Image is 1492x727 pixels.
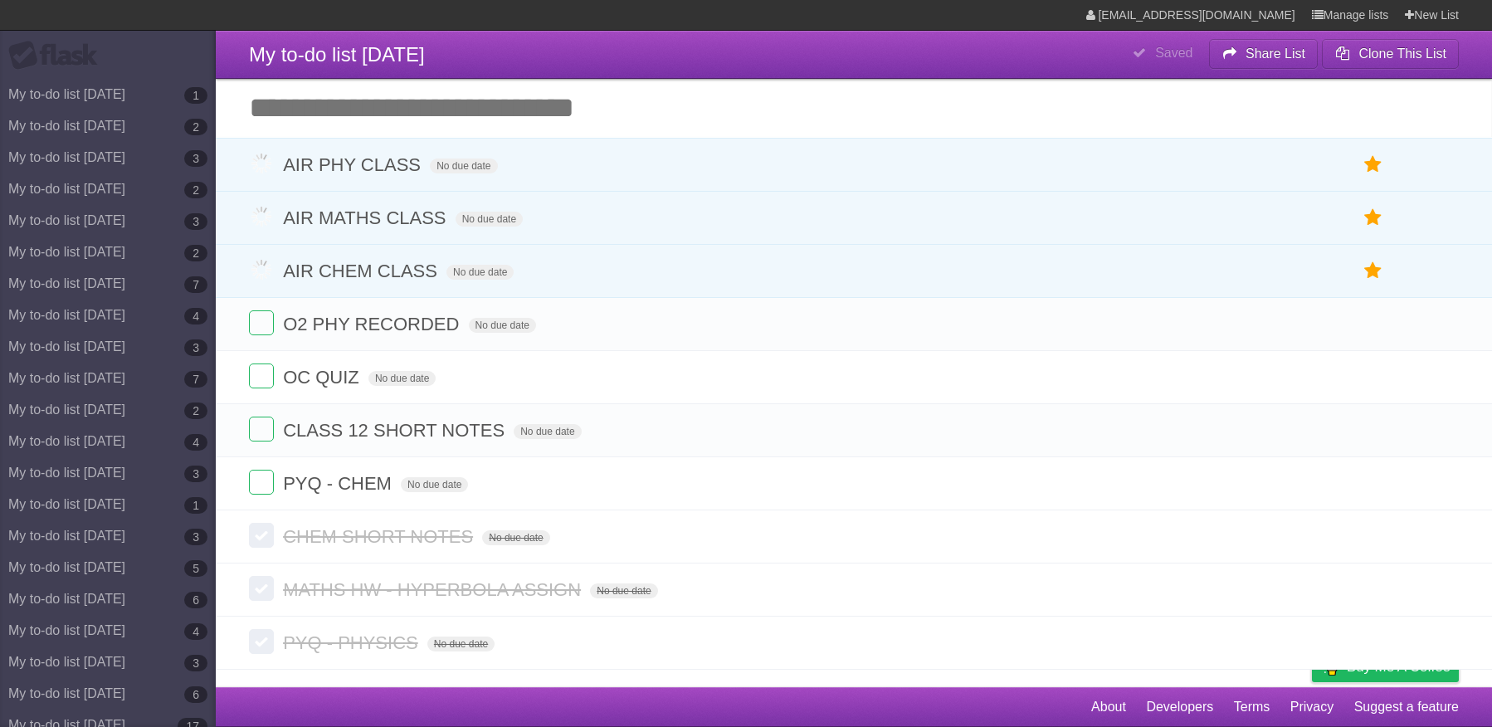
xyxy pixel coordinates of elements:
span: No due date [590,583,657,598]
label: Done [249,417,274,442]
b: 4 [184,434,207,451]
span: CLASS 12 SHORT NOTES [283,420,509,441]
span: No due date [430,159,497,173]
b: 6 [184,686,207,703]
a: Privacy [1290,691,1334,723]
label: Done [249,470,274,495]
label: Done [249,576,274,601]
b: Clone This List [1358,46,1446,61]
label: Done [249,151,274,176]
div: Flask [8,41,108,71]
button: Share List [1209,39,1319,69]
label: Done [249,523,274,548]
span: No due date [401,477,468,492]
b: 7 [184,371,207,388]
span: AIR PHY CLASS [283,154,425,175]
b: 4 [184,623,207,640]
b: 1 [184,497,207,514]
b: 3 [184,466,207,482]
span: OC QUIZ [283,367,363,388]
label: Done [249,204,274,229]
b: 3 [184,150,207,167]
label: Done [249,310,274,335]
b: Share List [1246,46,1305,61]
span: MATHS HW - HYPERBOLA ASSIGN [283,579,585,600]
b: 3 [184,339,207,356]
span: AIR CHEM CLASS [283,261,441,281]
b: 3 [184,213,207,230]
label: Star task [1358,151,1389,178]
label: Done [249,363,274,388]
span: No due date [514,424,581,439]
b: 2 [184,245,207,261]
span: No due date [368,371,436,386]
b: 4 [184,308,207,324]
label: Star task [1358,204,1389,232]
b: 2 [184,182,207,198]
span: My to-do list [DATE] [249,43,425,66]
b: 3 [184,655,207,671]
span: No due date [482,530,549,545]
b: 6 [184,592,207,608]
b: 2 [184,403,207,419]
span: No due date [427,637,495,651]
span: CHEM SHORT NOTES [283,526,477,547]
b: 7 [184,276,207,293]
label: Done [249,257,274,282]
span: PYQ - CHEM [283,473,396,494]
b: 1 [184,87,207,104]
a: Developers [1146,691,1213,723]
button: Clone This List [1322,39,1459,69]
a: Suggest a feature [1354,691,1459,723]
span: AIR MATHS CLASS [283,207,450,228]
span: No due date [446,265,514,280]
b: 3 [184,529,207,545]
label: Star task [1358,257,1389,285]
a: About [1091,691,1126,723]
span: PYQ - PHYSICS [283,632,422,653]
span: Buy me a coffee [1347,652,1451,681]
b: 2 [184,119,207,135]
label: Done [249,629,274,654]
span: O2 PHY RECORDED [283,314,463,334]
span: No due date [456,212,523,227]
b: Saved [1155,46,1192,60]
a: Terms [1234,691,1270,723]
b: 5 [184,560,207,577]
span: No due date [469,318,536,333]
